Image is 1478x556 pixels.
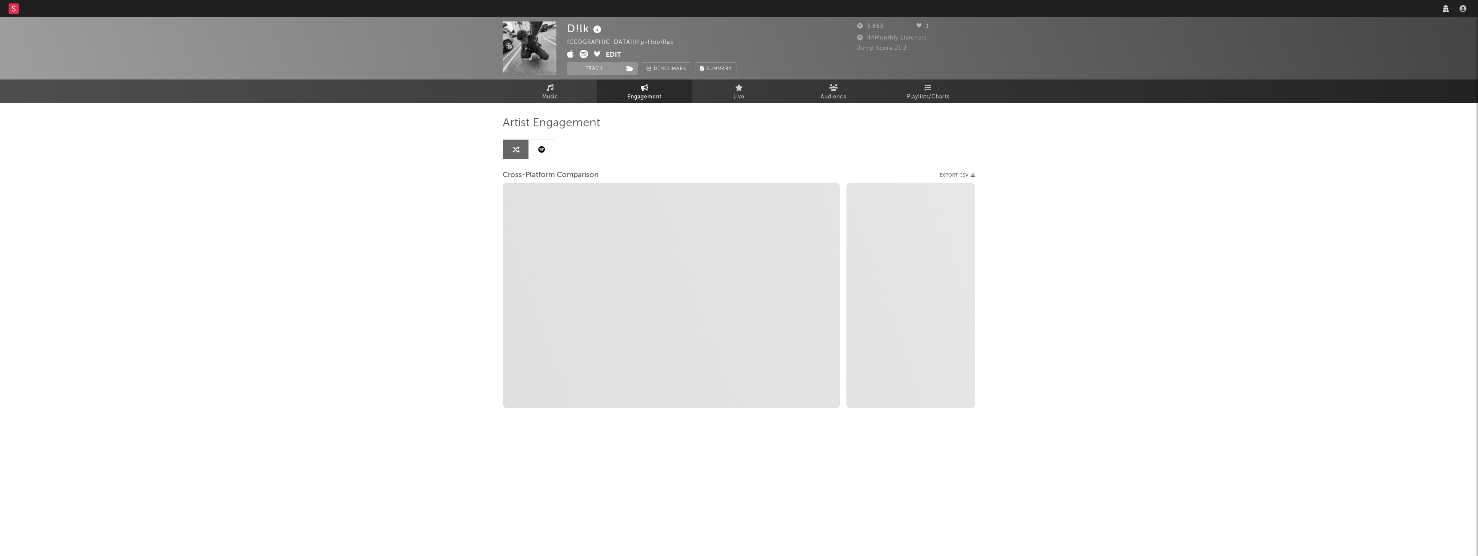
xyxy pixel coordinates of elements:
[503,118,600,128] span: Artist Engagement
[597,79,692,103] a: Engagement
[642,62,691,75] a: Benchmark
[916,24,929,29] span: 1
[706,67,732,71] span: Summary
[821,92,847,102] span: Audience
[857,35,927,41] span: 44 Monthly Listeners
[503,79,597,103] a: Music
[857,24,883,29] span: 3,863
[654,64,687,74] span: Benchmark
[696,62,736,75] button: Summary
[692,79,786,103] a: Live
[881,79,975,103] a: Playlists/Charts
[567,62,621,75] button: Track
[857,46,907,51] span: Jump Score: 21.2
[627,92,662,102] span: Engagement
[733,92,745,102] span: Live
[940,173,975,178] button: Export CSV
[503,170,599,180] span: Cross-Platform Comparison
[606,50,621,61] button: Edit
[786,79,881,103] a: Audience
[567,21,604,36] div: D!lk
[907,92,950,102] span: Playlists/Charts
[542,92,558,102] span: Music
[567,37,684,48] div: [GEOGRAPHIC_DATA] | Hip-Hop/Rap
